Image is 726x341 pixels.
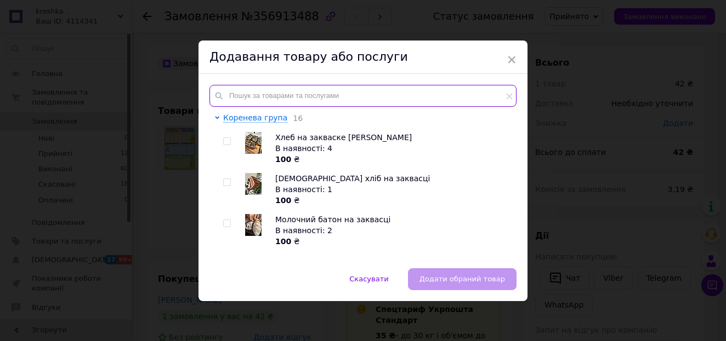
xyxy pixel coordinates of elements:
img: Молочний батон на заквасці [245,214,262,236]
img: Тостовий хліб на заквасці [245,173,262,195]
img: Хлеб на закваске Галицкий [245,132,262,154]
span: [DEMOGRAPHIC_DATA] хліб на заквасці [275,174,430,183]
b: 100 [275,237,291,246]
div: В наявності: 1 [275,184,511,195]
span: Скасувати [349,275,388,283]
b: 100 [275,155,291,164]
div: Додавання товару або послуги [198,41,528,74]
span: 16 [287,114,303,123]
div: В наявності: 4 [275,143,511,154]
div: ₴ [275,195,511,206]
div: ₴ [275,236,511,247]
b: 100 [275,196,291,205]
span: Молочний батон на заквасці [275,215,390,224]
span: × [507,50,517,69]
button: Скасувати [338,268,400,290]
span: Хлеб на закваске [PERSON_NAME] [275,133,412,142]
span: Бородинский хлеб на закваске [275,256,401,265]
input: Пошук за товарами та послугами [209,85,517,107]
span: Коренева група [223,113,287,122]
div: В наявності: 2 [275,225,511,236]
div: ₴ [275,154,511,165]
